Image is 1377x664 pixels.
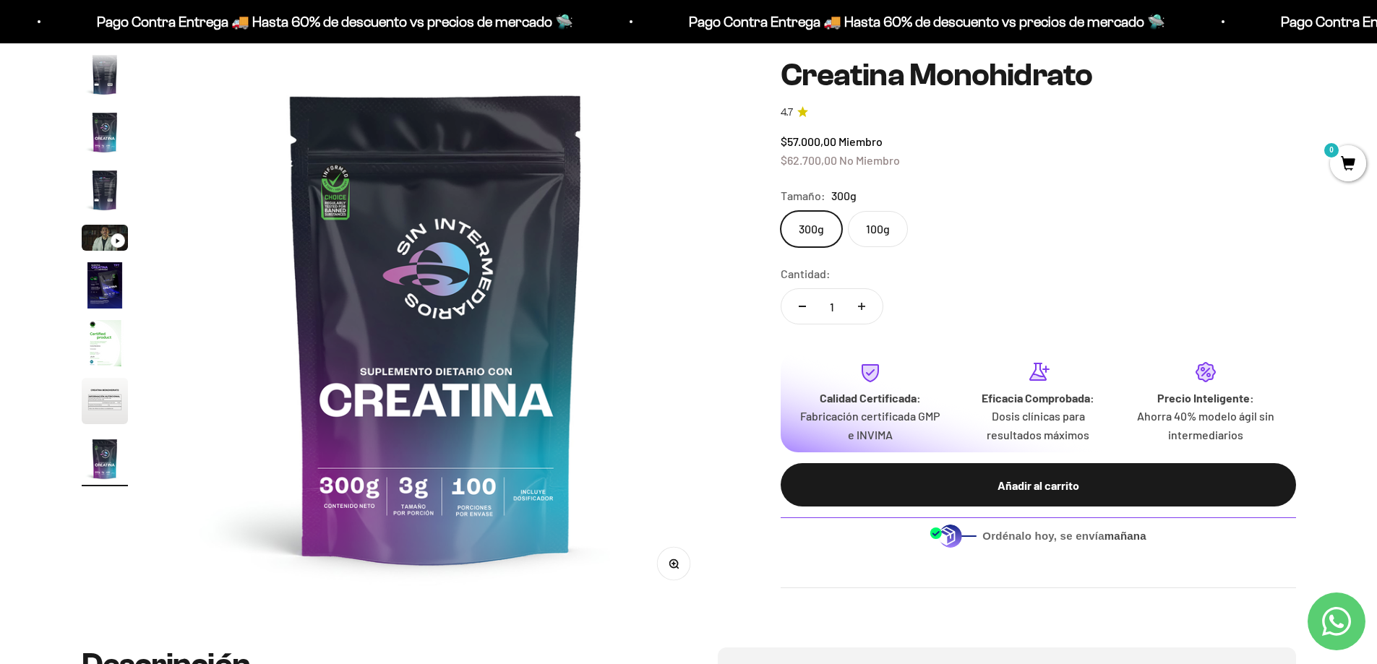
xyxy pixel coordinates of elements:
span: $57.000,00 [781,134,836,148]
strong: Eficacia Comprobada: [982,390,1094,404]
p: Ahorra 40% modelo ágil sin intermediarios [1133,407,1278,444]
button: Ir al artículo 3 [82,109,128,160]
div: Más detalles sobre la fecha exacta de entrega. [17,111,299,137]
p: Pago Contra Entrega 🚚 Hasta 60% de descuento vs precios de mercado 🛸 [92,10,568,33]
img: Creatina Monohidrato [82,378,128,424]
button: Ir al artículo 6 [82,262,128,313]
img: Creatina Monohidrato [82,109,128,155]
button: Añadir al carrito [781,463,1296,506]
span: No Miembro [839,152,900,166]
strong: Calidad Certificada: [820,390,921,404]
img: Despacho sin intermediarios [930,524,977,548]
a: 4.74.7 de 5.0 estrellas [781,104,1296,120]
button: Ir al artículo 4 [82,167,128,217]
button: Enviar [235,215,299,240]
div: Un mensaje de garantía de satisfacción visible. [17,140,299,165]
div: Un aval de expertos o estudios clínicos en la página. [17,69,299,108]
span: $62.700,00 [781,152,837,166]
strong: Precio Inteligente: [1157,390,1254,404]
b: mañana [1104,529,1146,541]
span: Miembro [838,134,883,148]
button: Ir al artículo 2 [82,51,128,102]
p: Fabricación certificada GMP e INVIMA [798,407,943,444]
p: Dosis clínicas para resultados máximos [966,407,1110,444]
button: Ir al artículo 8 [82,378,128,428]
img: Creatina Monohidrato [82,167,128,213]
label: Cantidad: [781,264,831,283]
p: Pago Contra Entrega 🚚 Hasta 60% de descuento vs precios de mercado 🛸 [684,10,1160,33]
h1: Creatina Monohidrato [781,58,1296,92]
img: Creatina Monohidrato [82,262,128,309]
img: Creatina Monohidrato [82,436,128,482]
div: La confirmación de la pureza de los ingredientes. [17,169,299,208]
img: Creatina Monohidrato [82,320,128,366]
button: Aumentar cantidad [841,289,883,324]
a: 0 [1330,157,1366,173]
span: 4.7 [781,104,793,120]
img: Creatina Monohidrato [82,51,128,98]
img: Creatina Monohidrato [162,53,711,601]
button: Ir al artículo 5 [82,225,128,255]
button: Ir al artículo 9 [82,436,128,486]
button: Reducir cantidad [781,289,823,324]
legend: Tamaño: [781,186,825,205]
span: Enviar [236,215,298,240]
p: ¿Qué te daría la seguridad final para añadir este producto a tu carrito? [17,23,299,56]
span: 300g [831,186,857,205]
mark: 0 [1323,142,1340,159]
div: Añadir al carrito [810,475,1267,494]
button: Ir al artículo 7 [82,320,128,371]
span: Ordénalo hoy, se envía [982,527,1146,543]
